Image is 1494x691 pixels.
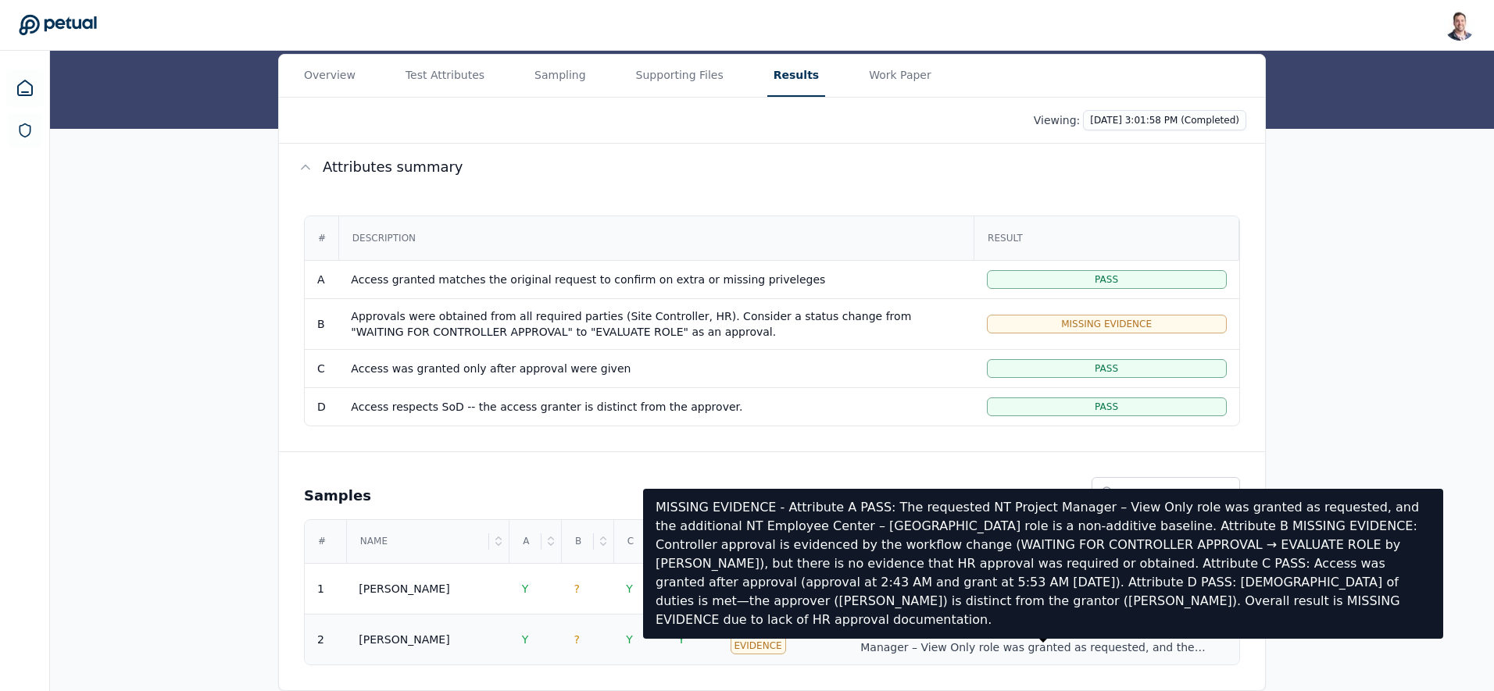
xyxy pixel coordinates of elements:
span: Y [522,582,529,595]
button: Overview [298,55,362,97]
p: MISSING EVIDENCE - Attribute A PASS: The requested NT Project Manager – View Only role was grante... [656,498,1431,629]
span: Pass [1095,362,1118,375]
a: Go to Dashboard [19,14,97,36]
button: Attributes summary [279,144,1265,191]
button: Sampling [528,55,592,97]
a: Dashboard [6,69,44,107]
div: Missing Evidence [731,625,786,654]
div: Access respects SoD -- the access granter is distinct from the approver. [351,399,961,415]
td: D [305,387,338,426]
td: B [305,298,338,349]
div: # [306,217,338,259]
div: Result [975,217,1238,259]
span: ? [574,582,579,595]
div: # [306,521,345,563]
span: Y [522,633,529,646]
div: [PERSON_NAME] [359,632,449,647]
div: B [563,521,594,563]
td: A [305,260,338,298]
a: SOC 1 Reports [8,113,42,148]
h2: Samples [304,485,371,507]
div: C [615,521,646,563]
td: C [305,349,338,387]
span: Attributes summary [323,156,463,178]
div: A [510,521,541,563]
span: Missing Evidence [1061,318,1152,330]
td: 2 [305,614,346,665]
span: Y [678,633,685,646]
p: Viewing: [1034,112,1081,128]
span: Pass [1095,273,1118,286]
button: Supporting Files [630,55,730,97]
button: [DATE] 3:01:58 PM (Completed) [1083,110,1246,130]
button: Results [767,55,825,97]
img: Snir Kodesh [1444,9,1475,41]
span: Y [626,582,633,595]
button: Test Attributes [399,55,491,97]
div: [PERSON_NAME] [359,581,449,597]
div: Access was granted only after approval were given [351,361,961,376]
td: 1 [305,564,346,614]
div: MISSING EVIDENCE - Attribute A PASS: The requested NT Project Manager – View Only role was grante... [860,624,1226,655]
div: Access granted matches the original request to confirm on extra or missing priveleges [351,272,961,287]
span: Y [626,633,633,646]
div: Description [340,217,973,259]
div: Name [348,521,489,563]
div: Approvals were obtained from all required parties (Site Controller, HR). Consider a status change... [351,308,961,340]
span: ? [574,633,579,646]
button: Work Paper [863,55,938,97]
span: Pass [1095,401,1118,413]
